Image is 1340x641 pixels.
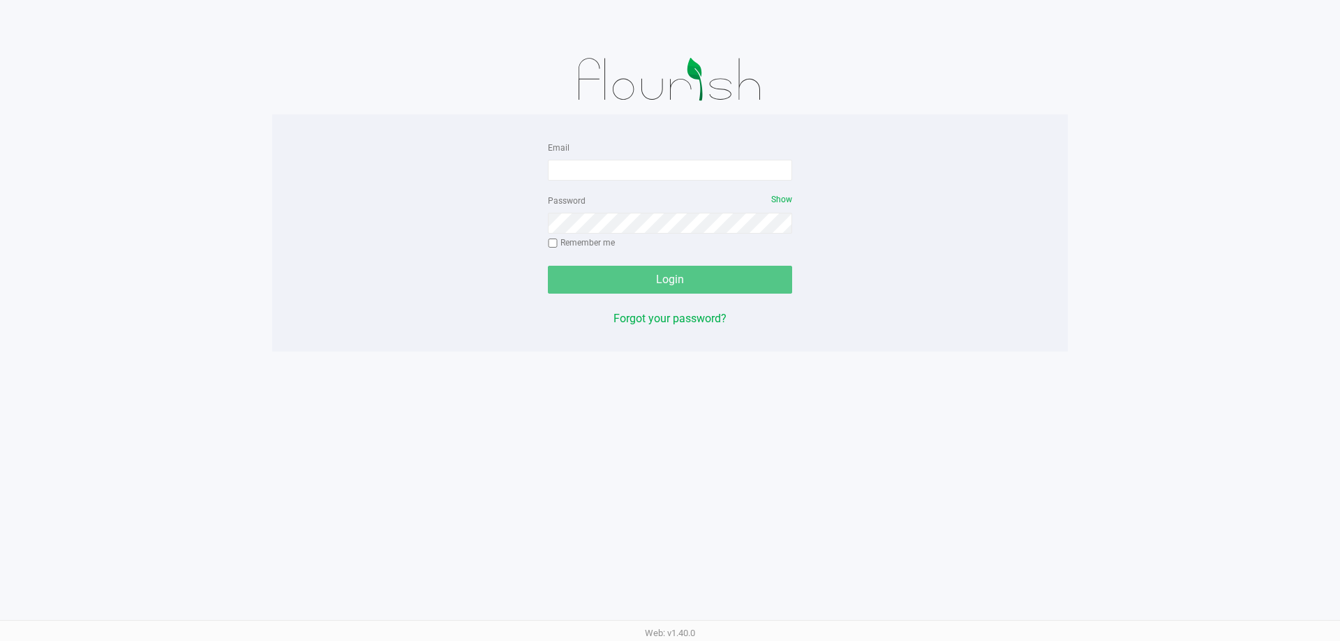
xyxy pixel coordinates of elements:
span: Web: v1.40.0 [645,628,695,638]
span: Show [771,195,792,204]
button: Forgot your password? [613,310,727,327]
label: Email [548,142,569,154]
label: Remember me [548,236,615,249]
input: Remember me [548,239,558,248]
label: Password [548,195,586,207]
